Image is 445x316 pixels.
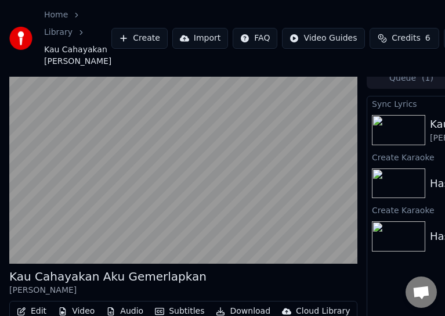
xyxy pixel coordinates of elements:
button: Import [172,28,228,49]
div: Open chat [406,276,437,308]
button: Create [111,28,168,49]
div: Kau Cahayakan Aku Gemerlapkan [9,268,207,285]
button: FAQ [233,28,277,49]
span: 6 [425,33,430,44]
button: Video Guides [282,28,364,49]
nav: breadcrumb [44,9,111,67]
a: Library [44,27,73,38]
img: youka [9,27,32,50]
div: [PERSON_NAME] [9,285,207,296]
span: Credits [392,33,420,44]
span: Kau Cahayakan [PERSON_NAME] [44,44,111,67]
a: Home [44,9,68,21]
span: ( 1 ) [422,73,433,84]
button: Credits6 [370,28,439,49]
